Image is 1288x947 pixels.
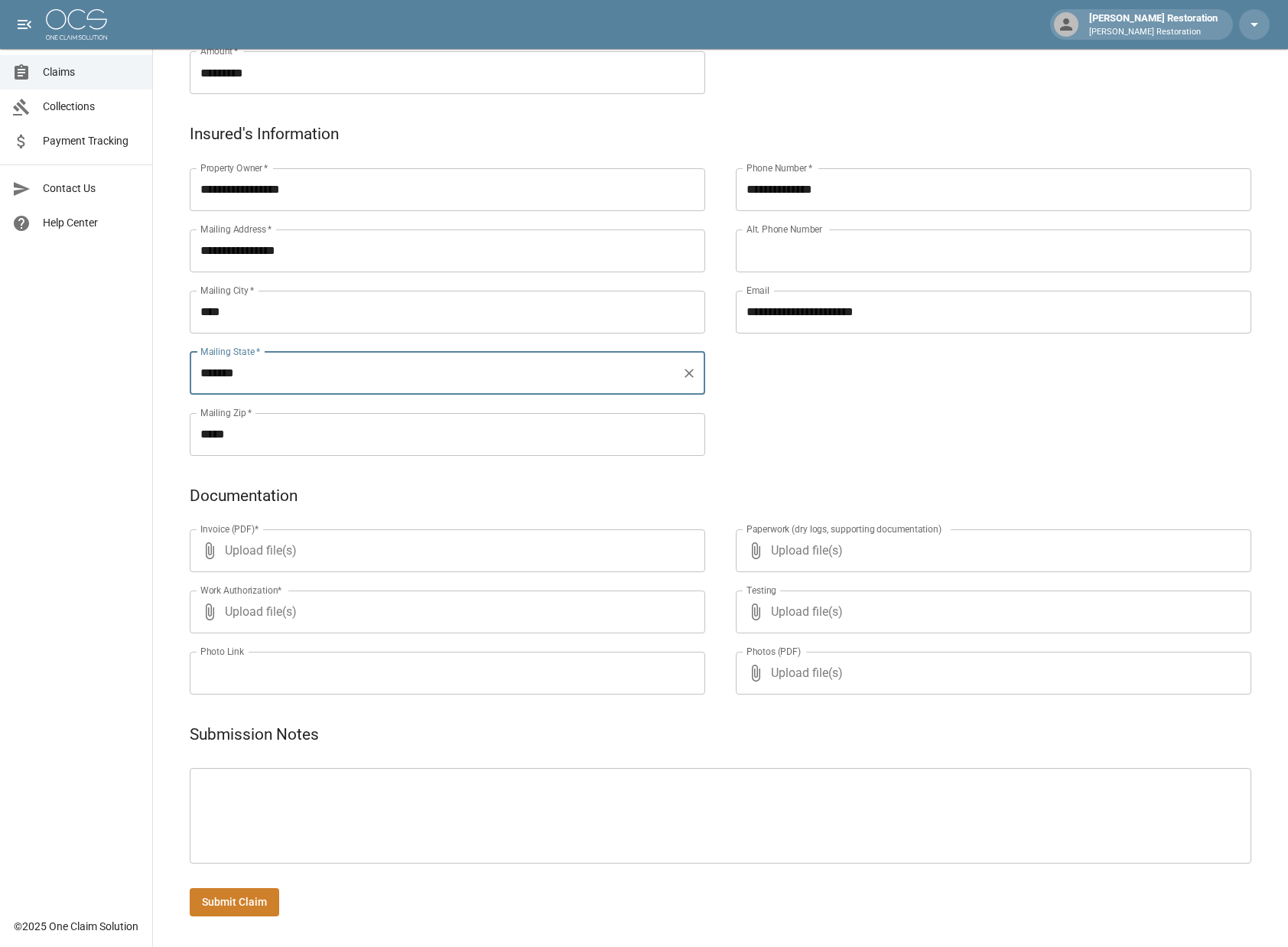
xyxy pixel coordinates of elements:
span: Contact Us [43,181,140,197]
button: Clear [678,363,700,384]
label: Mailing State [200,345,260,358]
button: open drawer [9,9,40,40]
span: Payment Tracking [43,133,140,149]
label: Email [746,284,769,297]
div: © 2025 One Claim Solution [14,919,138,934]
button: Submit Claim [190,888,279,916]
span: Help Center [43,215,140,231]
span: Upload file(s) [225,591,664,633]
label: Mailing Zip [200,406,252,419]
label: Photos (PDF) [746,645,801,658]
label: Property Owner [200,161,268,174]
span: Upload file(s) [771,591,1210,633]
label: Photo Link [200,645,244,658]
span: Claims [43,64,140,80]
span: Collections [43,99,140,115]
label: Amount [200,44,239,57]
div: [PERSON_NAME] Restoration [1083,11,1224,38]
label: Testing [746,584,776,597]
label: Mailing Address [200,223,272,236]
span: Upload file(s) [771,652,1210,695]
span: Upload file(s) [771,529,1210,572]
img: ocs-logo-white-transparent.png [46,9,107,40]
label: Phone Number [746,161,812,174]
p: [PERSON_NAME] Restoration [1089,26,1218,39]
span: Upload file(s) [225,529,664,572]
label: Paperwork (dry logs, supporting documentation) [746,522,942,535]
label: Alt. Phone Number [746,223,822,236]
label: Mailing City [200,284,255,297]
label: Invoice (PDF)* [200,522,259,535]
label: Work Authorization* [200,584,282,597]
